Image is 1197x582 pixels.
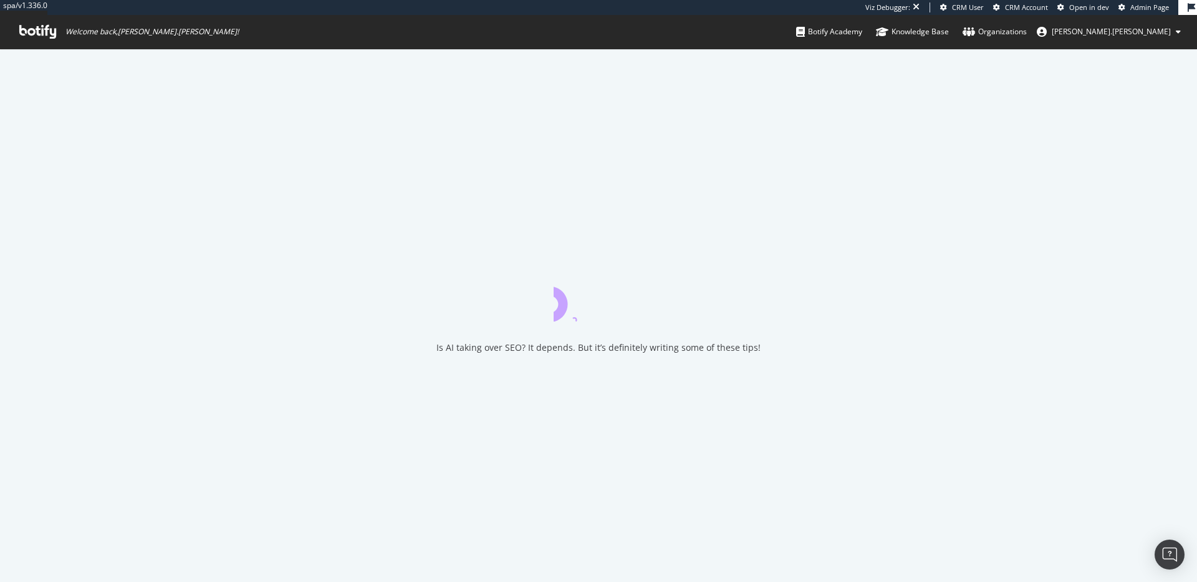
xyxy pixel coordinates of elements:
[963,15,1027,49] a: Organizations
[952,2,984,12] span: CRM User
[796,26,862,38] div: Botify Academy
[1057,2,1109,12] a: Open in dev
[940,2,984,12] a: CRM User
[1130,2,1169,12] span: Admin Page
[554,277,643,322] div: animation
[1052,26,1171,37] span: joe.mcdonald
[876,15,949,49] a: Knowledge Base
[1069,2,1109,12] span: Open in dev
[993,2,1048,12] a: CRM Account
[865,2,910,12] div: Viz Debugger:
[1118,2,1169,12] a: Admin Page
[436,341,761,354] div: Is AI taking over SEO? It depends. But it’s definitely writing some of these tips!
[876,26,949,38] div: Knowledge Base
[1155,540,1185,570] div: Open Intercom Messenger
[796,15,862,49] a: Botify Academy
[963,26,1027,38] div: Organizations
[65,27,239,37] span: Welcome back, [PERSON_NAME].[PERSON_NAME] !
[1005,2,1048,12] span: CRM Account
[1027,22,1191,42] button: [PERSON_NAME].[PERSON_NAME]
